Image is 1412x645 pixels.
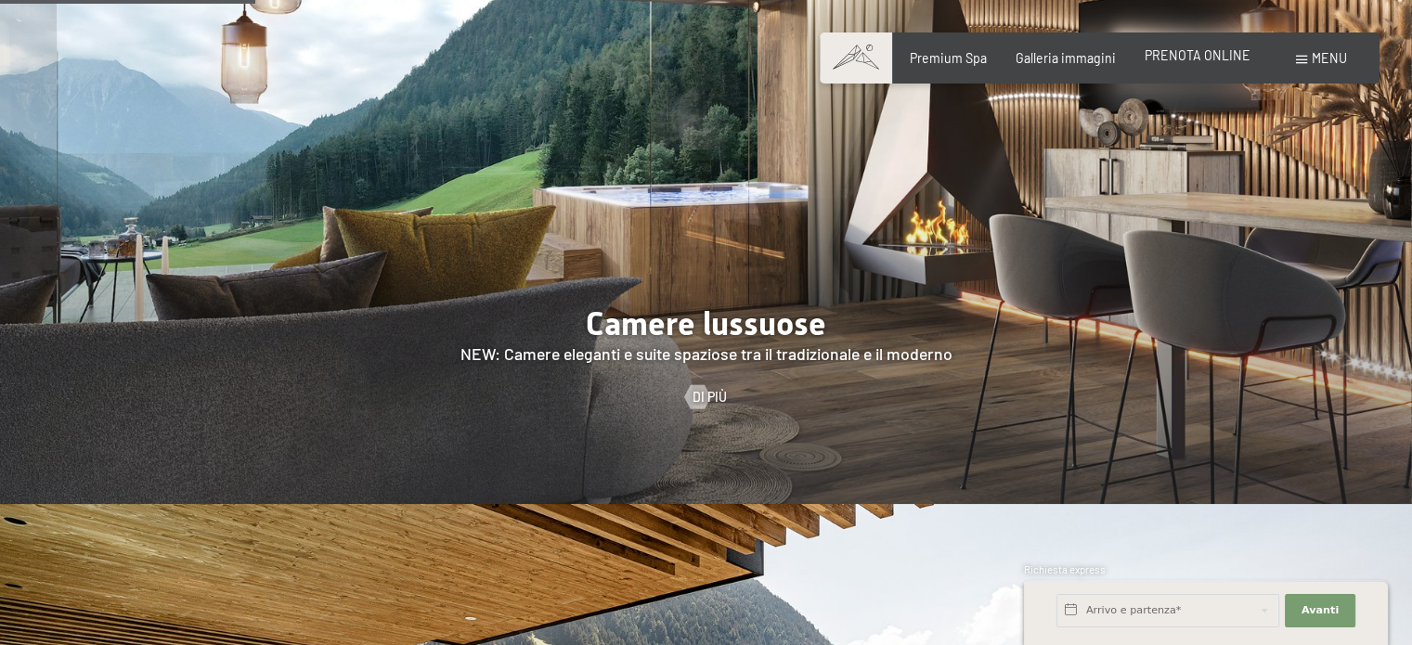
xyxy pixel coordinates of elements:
a: Galleria immagini [1016,50,1116,66]
a: PRENOTA ONLINE [1145,47,1250,63]
button: Avanti [1285,594,1355,627]
span: Menu [1312,50,1347,66]
a: Di più [685,388,728,406]
span: Di più [693,388,727,406]
span: Avanti [1302,603,1339,618]
a: Premium Spa [910,50,987,66]
span: Richiesta express [1024,563,1106,575]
